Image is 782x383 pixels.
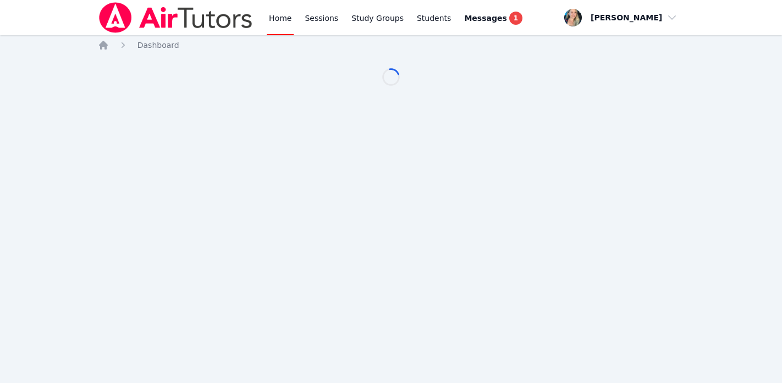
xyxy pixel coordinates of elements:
[98,40,685,51] nav: Breadcrumb
[137,41,179,50] span: Dashboard
[98,2,254,33] img: Air Tutors
[137,40,179,51] a: Dashboard
[509,12,522,25] span: 1
[464,13,506,24] span: Messages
